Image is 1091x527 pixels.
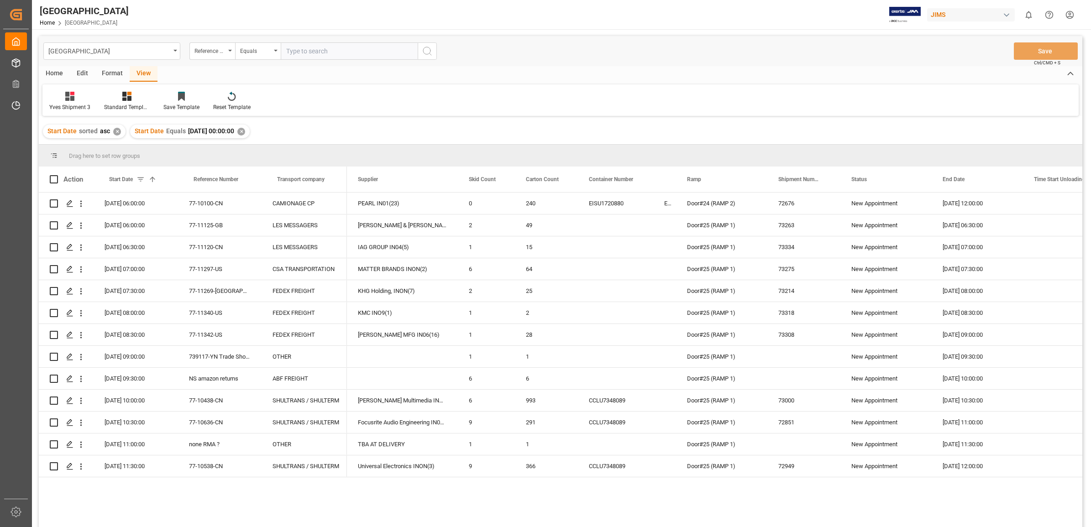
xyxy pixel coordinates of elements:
[39,390,347,412] div: Press SPACE to select this row.
[39,302,347,324] div: Press SPACE to select this row.
[273,215,336,236] div: LES MESSAGERS
[94,236,178,258] div: [DATE] 06:30:00
[932,433,1023,455] div: [DATE] 11:30:00
[273,456,336,477] div: SHULTRANS / SHULTERM
[347,280,458,302] div: KHG Holding, INON(7)
[166,127,186,135] span: Equals
[94,193,178,214] div: [DATE] 06:00:00
[932,368,1023,389] div: [DATE] 10:00:00
[273,346,336,367] div: OTHER
[273,259,336,280] div: CSA TRANSPORTATION
[40,20,55,26] a: Home
[851,259,921,280] div: New Appointment
[932,390,1023,411] div: [DATE] 10:30:00
[178,346,262,367] div: 739117-YN Trade Show ( [PERSON_NAME] ) ?
[687,215,756,236] div: Door#25 (RAMP 1)
[273,434,336,455] div: OTHER
[178,368,262,389] div: NS amazon returns
[687,346,756,367] div: Door#25 (RAMP 1)
[100,127,110,135] span: asc
[104,103,150,111] div: Standard Templates
[778,176,821,183] span: Shipment Number
[687,259,756,280] div: Door#25 (RAMP 1)
[70,66,95,82] div: Edit
[94,346,178,367] div: [DATE] 09:00:00
[1034,59,1060,66] span: Ctrl/CMD + S
[40,4,129,18] div: [GEOGRAPHIC_DATA]
[767,214,840,236] div: 73263
[851,193,921,214] div: New Appointment
[94,412,178,433] div: [DATE] 10:30:00
[851,412,921,433] div: New Appointment
[851,303,921,324] div: New Appointment
[851,390,921,411] div: New Appointment
[94,390,178,411] div: [DATE] 10:00:00
[178,390,262,411] div: 77-10438-CN
[69,152,140,159] span: Drag here to set row groups
[358,176,378,183] span: Supplier
[851,456,921,477] div: New Appointment
[851,281,921,302] div: New Appointment
[347,258,458,280] div: MATTER BRANDS INON(2)
[130,66,157,82] div: View
[687,456,756,477] div: Door#25 (RAMP 1)
[932,193,1023,214] div: [DATE] 12:00:00
[347,412,458,433] div: Focusrite Audio Engineering IN09(41)
[178,236,262,258] div: 77-11120-CN
[932,258,1023,280] div: [DATE] 07:30:00
[932,346,1023,367] div: [DATE] 09:30:00
[458,324,515,345] div: 1
[927,8,1015,21] div: JIMS
[932,302,1023,324] div: [DATE] 08:30:00
[458,455,515,477] div: 9
[515,433,578,455] div: 1
[851,215,921,236] div: New Appointment
[578,390,653,411] div: CCLU7348089
[515,258,578,280] div: 64
[39,280,347,302] div: Press SPACE to select this row.
[237,128,245,136] div: ✕
[687,193,756,214] div: Door#24 (RAMP 2)
[418,42,437,60] button: search button
[347,193,458,214] div: PEARL IN01(23)
[458,412,515,433] div: 9
[43,42,180,60] button: open menu
[178,280,262,302] div: 77-11269-[GEOGRAPHIC_DATA]
[1018,5,1039,25] button: show 0 new notifications
[273,281,336,302] div: FEDEX FREIGHT
[178,214,262,236] div: 77-11125-GB
[932,455,1023,477] div: [DATE] 12:00:00
[39,236,347,258] div: Press SPACE to select this row.
[94,280,178,302] div: [DATE] 07:30:00
[469,176,496,183] span: Skid Count
[347,302,458,324] div: KMC INO9(1)
[347,214,458,236] div: [PERSON_NAME] & [PERSON_NAME] IN06(15)
[687,176,701,183] span: Ramp
[943,176,965,183] span: End Date
[273,193,336,214] div: CAMIONAGE CP
[932,280,1023,302] div: [DATE] 08:00:00
[515,346,578,367] div: 1
[39,433,347,455] div: Press SPACE to select this row.
[1039,5,1060,25] button: Help Center
[109,176,133,183] span: Start Date
[178,302,262,324] div: 77-11340-US
[135,127,164,135] span: Start Date
[767,193,840,214] div: 72676
[687,434,756,455] div: Door#25 (RAMP 1)
[178,412,262,433] div: 77-10636-CN
[94,214,178,236] div: [DATE] 06:00:00
[277,176,325,183] span: Transport company
[273,412,336,433] div: SHULTRANS / SHULTERM
[273,368,336,389] div: ABF FREIGHT
[39,324,347,346] div: Press SPACE to select this row.
[94,258,178,280] div: [DATE] 07:00:00
[767,302,840,324] div: 73318
[767,236,840,258] div: 73334
[458,193,515,214] div: 0
[526,176,559,183] span: Carton Count
[1014,42,1078,60] button: Save
[515,368,578,389] div: 6
[458,390,515,411] div: 6
[767,455,840,477] div: 72949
